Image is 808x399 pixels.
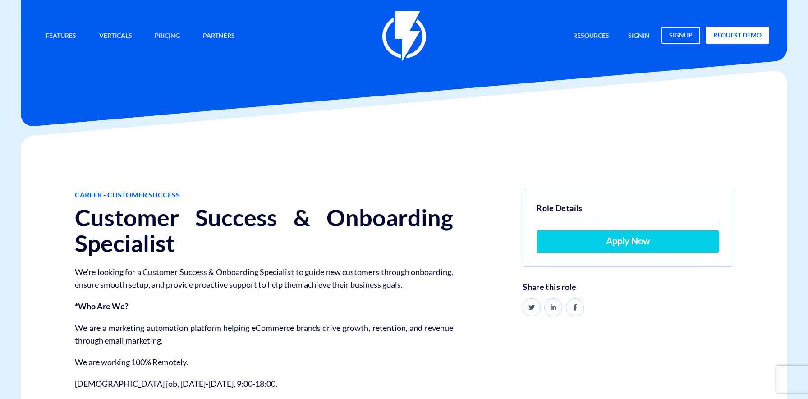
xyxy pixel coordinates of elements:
[39,27,83,46] a: Features
[706,27,769,44] a: request demo
[75,205,453,256] h1: Customer Success & Onboarding Specialist
[544,298,562,316] a: Share on LinkedIn
[196,27,242,46] a: Partners
[75,266,453,291] p: We’re looking for a Customer Success & Onboarding Specialist to guide new customers through onboa...
[75,301,129,311] strong: *Who Are We?
[75,321,453,347] p: We are a marketing automation platform helping eCommerce brands drive growth, retention, and reve...
[148,27,187,46] a: Pricing
[566,27,616,46] a: Resources
[661,27,700,44] a: signup
[566,298,584,316] a: Share on Facebook
[537,202,719,221] h5: Role Details
[75,356,453,368] p: We are working 100% Remotely.
[537,230,719,253] a: Apply Now
[523,283,733,292] h6: Share this role
[92,27,139,46] a: Verticals
[523,298,541,316] a: Share on Twitter
[621,27,656,46] a: signin
[75,190,453,200] span: Career - Customer Success
[75,377,453,390] p: [DEMOGRAPHIC_DATA] job, [DATE]-[DATE], 9:00-18:00.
